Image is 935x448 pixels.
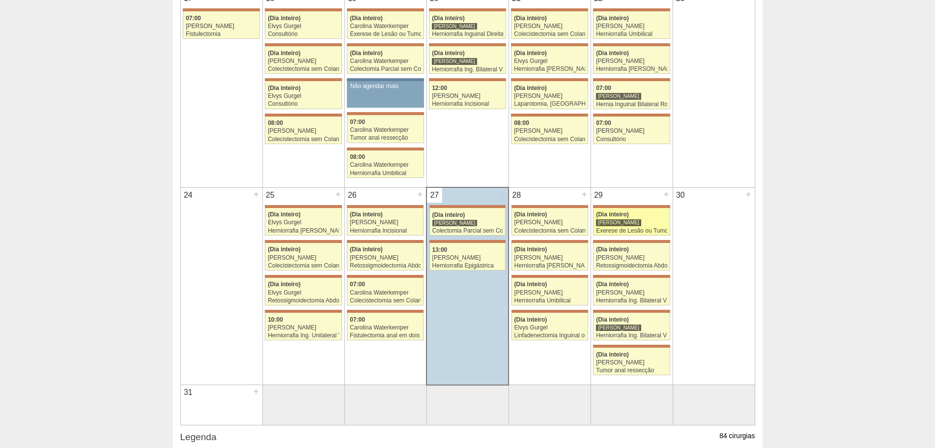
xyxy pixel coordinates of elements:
div: [PERSON_NAME] [596,128,667,134]
a: (Dia inteiro) [PERSON_NAME] Colecistectomia sem Colangiografia VL [265,243,341,270]
div: [PERSON_NAME] [514,23,585,30]
div: Herniorrafia Inguinal Direita [432,31,503,37]
div: Key: Maria Braido [511,8,588,11]
div: [PERSON_NAME] [432,219,478,227]
h3: Legenda [180,430,755,445]
div: + [744,188,753,201]
div: [PERSON_NAME] [514,128,585,134]
div: 28 [509,188,524,203]
div: [PERSON_NAME] [186,23,257,30]
div: Key: Maria Braido [347,275,424,278]
a: (Dia inteiro) [PERSON_NAME] Retossigmoidectomia Abdominal VL [347,243,424,270]
span: (Dia inteiro) [268,50,301,57]
div: 30 [673,188,688,203]
a: 08:00 [PERSON_NAME] Colecistectomia sem Colangiografia [511,117,588,144]
a: (Dia inteiro) [PERSON_NAME] Tumor anal ressecção [593,348,670,375]
div: Carolina Waterkemper [350,325,421,331]
div: Key: Maria Braido [265,8,341,11]
div: Colecistectomia sem Colangiografia [514,136,585,143]
span: (Dia inteiro) [514,50,547,57]
div: + [334,188,342,201]
div: Consultório [268,31,339,37]
span: 07:00 [186,15,201,22]
span: (Dia inteiro) [596,50,629,57]
div: Herniorrafia [PERSON_NAME] [514,263,585,269]
div: [PERSON_NAME] [432,93,503,99]
a: (Dia inteiro) [PERSON_NAME] Herniorrafia Ing. Bilateral VL [593,278,670,305]
a: (Dia inteiro) [PERSON_NAME] Herniorrafia Umbilical [593,11,670,39]
div: Key: Maria Braido [265,205,341,208]
span: 07:00 [350,119,365,125]
div: Colecistectomia sem Colangiografia VL [350,298,421,304]
a: (Dia inteiro) [PERSON_NAME] Exerese de Lesão ou Tumor de Pele [593,208,670,236]
a: 07:00 Carolina Waterkemper Colecistectomia sem Colangiografia VL [347,278,424,305]
div: 31 [181,385,196,400]
div: [PERSON_NAME] [514,255,585,261]
div: + [580,188,589,201]
span: (Dia inteiro) [268,281,301,288]
div: Key: Maria Braido [347,205,424,208]
a: Não agendar mais [347,81,424,108]
a: (Dia inteiro) Elvys Gurgel Herniorrafia [PERSON_NAME] [265,208,341,236]
div: + [498,188,506,201]
div: Key: Maria Braido [265,43,341,46]
span: 07:00 [596,85,611,91]
div: Key: Maria Braido [347,310,424,313]
div: + [252,188,260,201]
span: (Dia inteiro) [596,15,629,22]
div: Key: Maria Braido [347,43,424,46]
div: Não agendar mais [350,83,421,90]
a: 07:00 [PERSON_NAME] Fistulectomia [183,11,259,39]
span: 08:00 [350,153,365,160]
div: [PERSON_NAME] [268,325,339,331]
div: Fistulectomia [186,31,257,37]
div: Carolina Waterkemper [350,23,421,30]
a: (Dia inteiro) [PERSON_NAME] Herniorrafia Inguinal Direita [429,11,506,39]
div: Key: Maria Braido [265,78,341,81]
span: 10:00 [268,316,283,323]
div: Elvys Gurgel [268,23,339,30]
div: Laparotomia, [GEOGRAPHIC_DATA], Drenagem, Bridas [514,101,585,107]
div: Carolina Waterkemper [350,162,421,168]
div: Colecistectomia sem Colangiografia VL [514,31,585,37]
span: (Dia inteiro) [268,85,301,91]
a: (Dia inteiro) [PERSON_NAME] Laparotomia, [GEOGRAPHIC_DATA], Drenagem, Bridas [511,81,588,109]
a: 08:00 [PERSON_NAME] Colecistectomia sem Colangiografia VL [265,117,341,144]
div: [PERSON_NAME] [596,23,667,30]
div: Elvys Gurgel [514,325,585,331]
div: + [416,188,424,201]
div: Key: Maria Braido [511,114,588,117]
div: [PERSON_NAME] [596,92,641,100]
div: Colecistectomia sem Colangiografia VL [514,228,585,234]
div: Key: Maria Braido [265,240,341,243]
div: [PERSON_NAME] [596,359,667,366]
span: (Dia inteiro) [432,211,465,218]
span: (Dia inteiro) [596,246,629,253]
div: [PERSON_NAME] [268,128,339,134]
div: Herniorrafia Epigástrica [432,263,503,269]
div: Consultório [596,136,667,143]
div: Colectomia Parcial sem Colostomia [350,66,421,72]
div: Colecistectomia sem Colangiografia VL [268,263,339,269]
div: Herniorrafia Umbilical [596,31,667,37]
div: Carolina Waterkemper [350,58,421,64]
div: Herniorrafia Incisional [350,228,421,234]
div: [PERSON_NAME] [596,219,641,226]
div: [PERSON_NAME] [268,58,339,64]
div: Herniorrafia Ing. Unilateral VL [268,332,339,339]
div: Key: Maria Braido [429,240,506,243]
div: Key: Maria Braido [593,205,670,208]
div: Key: Maria Braido [593,240,670,243]
span: 07:00 [596,119,611,126]
div: Fistulectomia anal em dois tempos [350,332,421,339]
span: 07:00 [350,316,365,323]
span: (Dia inteiro) [268,246,301,253]
div: Herniorrafia Umbilical [350,170,421,177]
a: (Dia inteiro) [PERSON_NAME] Herniorrafia Umbilical [511,278,588,305]
div: 29 [591,188,606,203]
div: [PERSON_NAME] [514,93,585,99]
span: (Dia inteiro) [596,281,629,288]
div: Colecistectomia sem Colangiografia VL [268,66,339,72]
div: + [662,188,671,201]
a: 13:00 [PERSON_NAME] Herniorrafia Epigástrica [429,243,506,270]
